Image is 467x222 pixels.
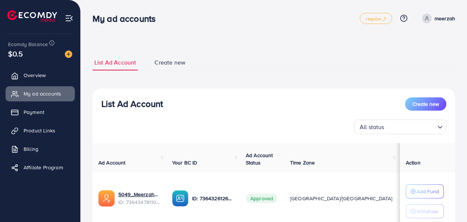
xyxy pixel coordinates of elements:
h3: List Ad Account [101,98,163,109]
img: image [65,51,72,58]
img: logo [7,10,57,22]
a: Billing [6,142,75,156]
span: ID: 7364347811019735056 [118,198,160,206]
input: Search for option [387,120,435,132]
div: Search for option [354,119,446,134]
span: Time Zone [290,159,315,166]
span: $0.5 [8,48,23,59]
a: Affiliate Program [6,160,75,175]
p: ID: 7364326126497431569 [192,194,234,203]
button: Create new [405,97,446,111]
button: Withdraw [406,204,444,218]
a: Overview [6,68,75,83]
a: meerzah [419,14,455,23]
p: meerzah [435,14,455,23]
span: Your BC ID [172,159,198,166]
span: Ad Account [98,159,126,166]
h3: My ad accounts [93,13,161,24]
span: List Ad Account [94,58,136,67]
a: regular_1 [360,13,392,24]
button: Add Fund [406,184,444,198]
span: Payment [24,108,44,116]
p: Add Fund [417,187,439,196]
span: My ad accounts [24,90,61,97]
span: Overview [24,72,46,79]
a: Product Links [6,123,75,138]
p: Withdraw [417,207,438,216]
span: Create new [154,58,185,67]
div: <span class='underline'>5049_Meerzah_1714645851425</span></br>7364347811019735056 [118,191,160,206]
span: regular_1 [366,16,386,21]
span: Product Links [24,127,55,134]
img: menu [65,14,73,22]
span: Billing [24,145,38,153]
span: Affiliate Program [24,164,63,171]
img: ic-ads-acc.e4c84228.svg [98,190,115,207]
span: Ad Account Status [246,152,273,166]
iframe: Chat [436,189,461,216]
a: Payment [6,105,75,119]
span: All status [358,122,386,132]
img: ic-ba-acc.ded83a64.svg [172,190,188,207]
span: Ecomdy Balance [8,41,48,48]
span: [GEOGRAPHIC_DATA]/[GEOGRAPHIC_DATA] [290,195,393,202]
span: Create new [412,100,439,108]
span: Action [406,159,421,166]
a: 5049_Meerzah_1714645851425 [118,191,160,198]
a: My ad accounts [6,86,75,101]
span: Approved [246,194,278,203]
